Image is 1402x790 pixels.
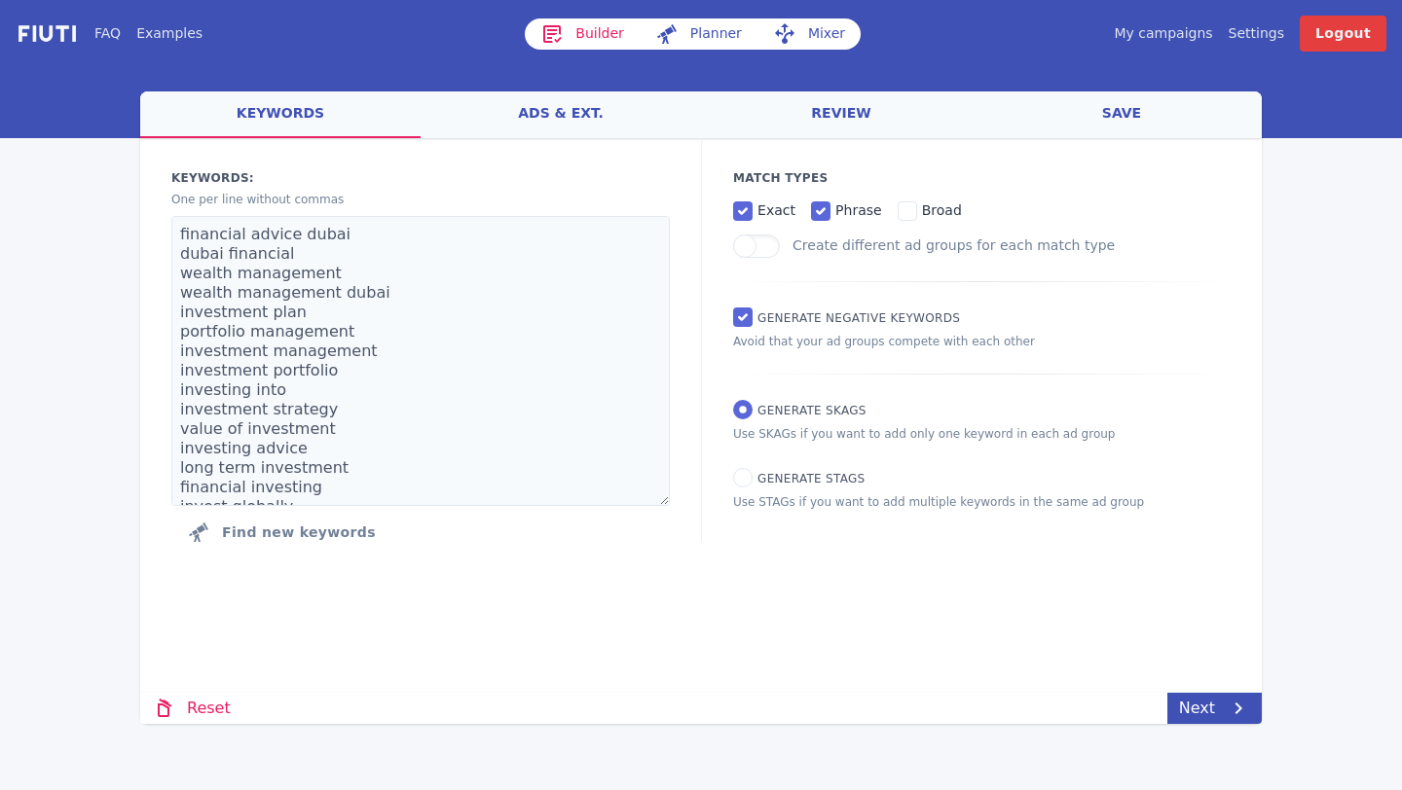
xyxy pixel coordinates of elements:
[1300,16,1386,52] a: Logout
[1114,23,1212,44] a: My campaigns
[757,472,865,485] span: Generate STAGs
[640,18,757,50] a: Planner
[835,202,882,218] span: phrase
[171,169,670,187] label: Keywords:
[140,91,421,138] a: keywords
[757,202,795,218] span: exact
[94,23,121,44] a: FAQ
[922,202,962,218] span: broad
[733,493,1231,511] p: Use STAGs if you want to add multiple keywords in the same ad group
[733,307,753,327] input: Generate Negative keywords
[140,693,242,724] a: Reset
[733,169,1231,187] p: Match Types
[16,22,79,45] img: f731f27.png
[757,311,960,325] span: Generate Negative keywords
[733,468,753,487] input: Generate STAGs
[757,404,867,417] span: Generate SKAGs
[793,237,1115,253] label: Create different ad groups for each match type
[171,191,670,208] p: One per line without commas
[1167,693,1262,724] a: Next
[171,513,391,552] button: Click to find new keywords related to those above
[811,201,830,221] input: phrase
[525,18,640,50] a: Builder
[733,333,1231,350] p: Avoid that your ad groups compete with each other
[733,400,753,419] input: Generate SKAGs
[1229,23,1284,44] a: Settings
[733,425,1231,443] p: Use SKAGs if you want to add only one keyword in each ad group
[757,18,861,50] a: Mixer
[701,91,981,138] a: review
[898,201,917,221] input: broad
[421,91,701,138] a: ads & ext.
[136,23,203,44] a: Examples
[981,91,1262,138] a: save
[733,201,753,221] input: exact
